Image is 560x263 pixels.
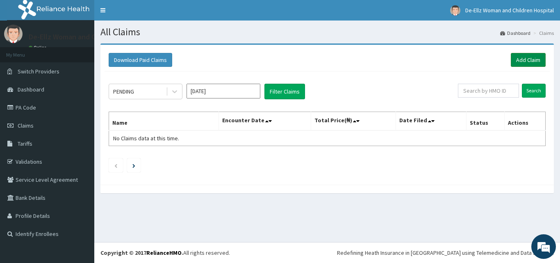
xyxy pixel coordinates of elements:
span: Claims [18,122,34,129]
th: Actions [504,112,545,131]
input: Select Month and Year [187,84,260,98]
img: User Image [450,5,460,16]
span: De-Ellz Woman and Children Hospital [465,7,554,14]
li: Claims [531,30,554,37]
th: Status [467,112,505,131]
span: No Claims data at this time. [113,135,179,142]
a: Previous page [114,162,118,169]
th: Encounter Date [219,112,311,131]
footer: All rights reserved. [94,242,560,263]
span: Dashboard [18,86,44,93]
span: Switch Providers [18,68,59,75]
a: Next page [132,162,135,169]
p: De-Ellz Woman and Children Hospital [29,33,147,41]
h1: All Claims [100,27,554,37]
input: Search [522,84,546,98]
img: User Image [4,25,23,43]
div: Redefining Heath Insurance in [GEOGRAPHIC_DATA] using Telemedicine and Data Science! [337,249,554,257]
strong: Copyright © 2017 . [100,249,183,256]
span: Tariffs [18,140,32,147]
a: RelianceHMO [146,249,182,256]
a: Dashboard [500,30,530,37]
input: Search by HMO ID [458,84,519,98]
a: Online [29,45,48,50]
button: Download Paid Claims [109,53,172,67]
th: Date Filed [396,112,467,131]
div: PENDING [113,87,134,96]
th: Total Price(₦) [311,112,396,131]
button: Filter Claims [264,84,305,99]
th: Name [109,112,219,131]
a: Add Claim [511,53,546,67]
